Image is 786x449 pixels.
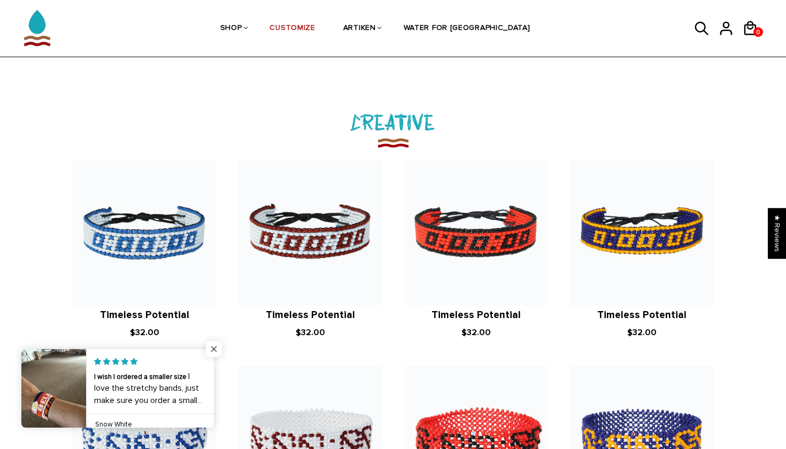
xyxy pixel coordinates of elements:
span: Close popup widget [206,341,222,357]
a: Timeless Potential [100,309,189,321]
span: $32.00 [130,327,159,338]
img: CREATIVE [376,135,410,150]
a: Timeless Potential [597,309,687,321]
span: 0 [753,26,763,39]
div: Click to open Judge.me floating reviews tab [768,208,786,259]
a: WATER FOR [GEOGRAPHIC_DATA] [404,1,530,57]
span: $32.00 [296,327,325,338]
a: ARTIKEN [343,1,376,57]
a: Timeless Potential [266,309,355,321]
a: SHOP [220,1,242,57]
span: $32.00 [461,327,491,338]
span: $32.00 [627,327,657,338]
a: 0 [753,27,763,37]
a: Timeless Potential [431,309,521,321]
a: CUSTOMIZE [269,1,315,57]
h2: CREATIVE [56,107,730,136]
